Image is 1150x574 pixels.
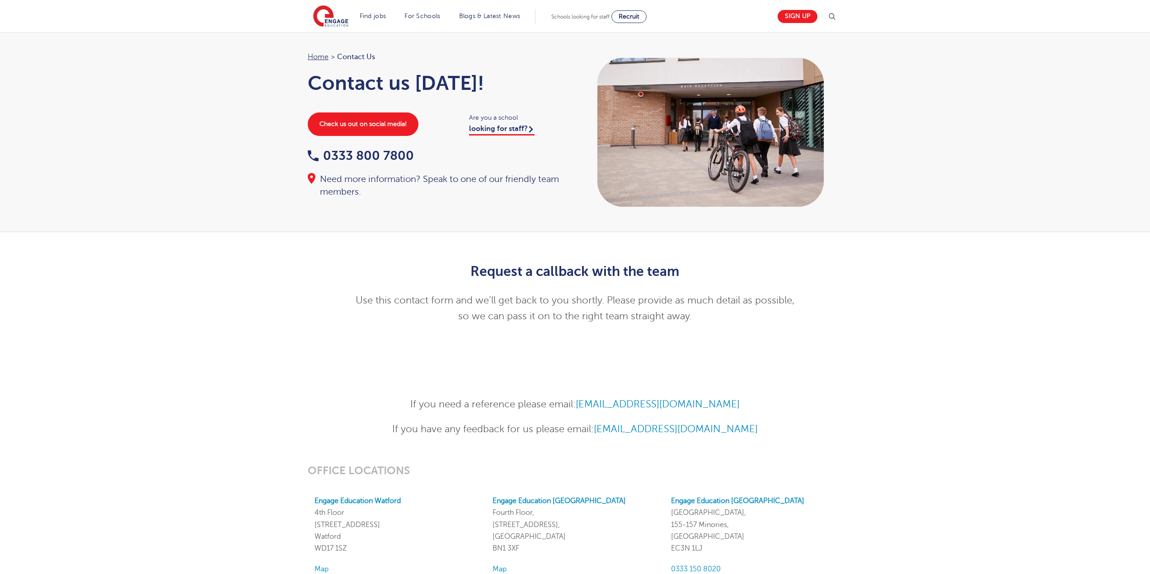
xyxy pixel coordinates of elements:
span: > [331,53,335,61]
p: If you have any feedback for us please email: [353,421,797,437]
span: Schools looking for staff [551,14,610,20]
img: Engage Education [313,5,348,28]
a: Recruit [611,10,647,23]
h1: Contact us [DATE]! [308,72,566,94]
a: Engage Education Watford [314,497,401,505]
p: 4th Floor [STREET_ADDRESS] Watford WD17 1SZ [314,495,479,554]
span: Contact Us [337,51,375,63]
a: Sign up [778,10,817,23]
h3: OFFICE LOCATIONS [308,464,842,477]
p: [GEOGRAPHIC_DATA], 155-157 Minories, [GEOGRAPHIC_DATA] EC3N 1LJ [671,495,836,554]
nav: breadcrumb [308,51,566,63]
a: [EMAIL_ADDRESS][DOMAIN_NAME] [594,424,758,434]
span: Use this contact form and we’ll get back to you shortly. Please provide as much detail as possibl... [356,295,794,322]
a: Engage Education [GEOGRAPHIC_DATA] [493,497,626,505]
a: 0333 800 7800 [308,149,414,163]
a: [EMAIL_ADDRESS][DOMAIN_NAME] [576,399,740,410]
a: Find jobs [360,13,386,19]
a: Blogs & Latest News [459,13,521,19]
a: looking for staff? [469,125,535,135]
h2: Request a callback with the team [353,264,797,279]
a: Map [493,565,507,573]
div: Need more information? Speak to one of our friendly team members. [308,173,566,198]
a: Check us out on social media! [308,112,418,136]
span: Recruit [619,13,639,20]
a: Engage Education [GEOGRAPHIC_DATA] [671,497,804,505]
span: Are you a school [469,112,566,123]
a: For Schools [404,13,440,19]
p: If you need a reference please email: [353,397,797,412]
a: Home [308,53,329,61]
p: Fourth Floor, [STREET_ADDRESS], [GEOGRAPHIC_DATA] BN1 3XF [493,495,657,554]
a: Map [314,565,329,573]
a: 0333 150 8020 [671,565,721,573]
